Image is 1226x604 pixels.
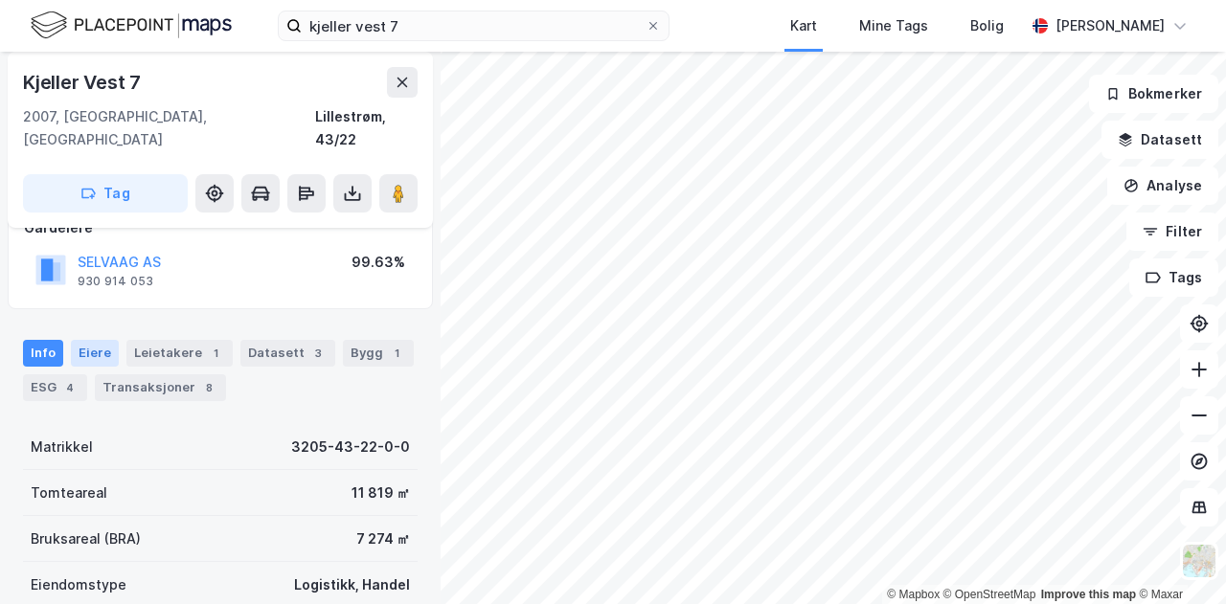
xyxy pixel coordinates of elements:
div: 3 [308,344,328,363]
div: Bolig [970,14,1004,37]
div: 2007, [GEOGRAPHIC_DATA], [GEOGRAPHIC_DATA] [23,105,315,151]
div: Bruksareal (BRA) [31,527,141,550]
div: Transaksjoner [95,374,226,401]
div: Eiere [71,340,119,367]
div: Datasett [240,340,335,367]
div: Eiendomstype [31,573,126,596]
div: ESG [23,374,87,401]
div: Mine Tags [859,14,928,37]
div: Logistikk, Handel [294,573,410,596]
div: Leietakere [126,340,233,367]
a: Improve this map [1041,588,1136,601]
a: Mapbox [887,588,940,601]
div: 1 [387,344,406,363]
input: Søk på adresse, matrikkel, gårdeiere, leietakere eller personer [302,11,646,40]
div: Kart [790,14,817,37]
button: Tags [1129,258,1218,297]
div: Bygg [343,340,414,367]
button: Filter [1126,213,1218,251]
div: 11 819 ㎡ [352,481,410,504]
div: Info [23,340,63,367]
div: 3205-43-22-0-0 [291,436,410,459]
a: OpenStreetMap [943,588,1036,601]
div: 1 [206,344,225,363]
div: 4 [60,378,79,397]
div: Lillestrøm, 43/22 [315,105,418,151]
button: Tag [23,174,188,213]
button: Bokmerker [1089,75,1218,113]
div: 8 [199,378,218,397]
img: logo.f888ab2527a4732fd821a326f86c7f29.svg [31,9,232,42]
div: Tomteareal [31,481,107,504]
div: Kjeller Vest 7 [23,67,145,98]
div: [PERSON_NAME] [1056,14,1165,37]
button: Analyse [1107,167,1218,205]
div: 930 914 053 [78,274,153,289]
div: Matrikkel [31,436,93,459]
div: 99.63% [352,251,405,274]
button: Datasett [1101,121,1218,159]
iframe: Chat Widget [1130,512,1226,604]
div: 7 274 ㎡ [356,527,410,550]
